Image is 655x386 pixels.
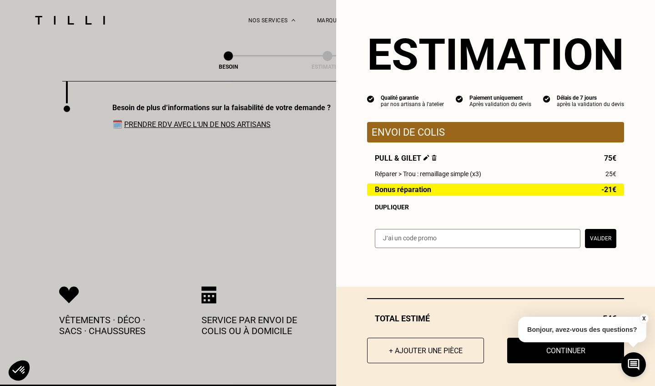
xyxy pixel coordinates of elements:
span: 25€ [605,170,616,178]
button: Continuer [507,338,624,363]
button: + Ajouter une pièce [367,338,484,363]
div: Dupliquer [375,203,616,211]
img: Supprimer [432,155,437,161]
section: Estimation [367,29,624,80]
p: Envoi de colis [372,127,620,138]
button: X [639,314,648,324]
div: Total estimé [367,314,624,323]
div: après la validation du devis [557,101,624,107]
span: 75€ [604,154,616,163]
span: Bonus réparation [375,186,431,193]
span: Réparer > Trou : remaillage simple (x3) [375,170,481,178]
p: Bonjour, avez-vous des questions? [518,317,646,342]
div: par nos artisans à l'atelier [381,101,444,107]
div: Après validation du devis [469,101,531,107]
img: icon list info [367,95,374,103]
img: icon list info [543,95,550,103]
div: Paiement uniquement [469,95,531,101]
span: -21€ [601,186,616,193]
img: icon list info [456,95,463,103]
img: Éditer [423,155,429,161]
button: Valider [585,229,616,248]
div: Qualité garantie [381,95,444,101]
span: Pull & gilet [375,154,437,163]
input: J‘ai un code promo [375,229,580,248]
div: Délais de 7 jours [557,95,624,101]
